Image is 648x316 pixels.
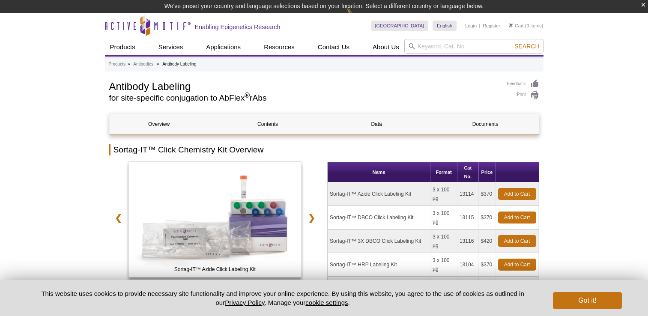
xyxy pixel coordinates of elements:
span: Search [514,43,539,50]
a: About Us [367,39,404,55]
td: 3 x 100 µg [430,253,457,277]
td: 3 x 100 µg [430,182,457,206]
img: Your Cart [509,23,513,27]
a: Services [153,39,188,55]
sup: ® [245,92,250,99]
a: ❯ [302,208,321,228]
span: Sortag-IT™ Azide Click Labeling Kit [130,265,300,274]
li: | [479,21,481,31]
a: Register [483,23,500,29]
li: » [157,62,159,66]
img: Sortag-IT™ Azide Click Labeling Kit [128,162,302,277]
button: cookie settings [305,299,348,306]
td: 3 x 100 µg [430,230,457,253]
h2: for site-specific conjugation to AbFlex rAbs [109,94,499,102]
a: English [433,21,457,31]
th: Price [479,162,496,182]
a: Products [105,39,140,55]
a: Print [507,91,539,100]
p: This website uses cookies to provide necessary site functionality and improve your online experie... [27,289,539,307]
h1: Antibody Labeling [109,79,499,92]
td: 13104 [457,253,479,277]
a: Products [109,60,125,68]
td: $370 [479,206,496,230]
li: Antibody Labeling [162,62,197,66]
a: Feedback [507,79,539,89]
td: Sortag-IT™ HRP Labeling Kit [328,253,430,277]
li: » [128,62,130,66]
td: Sortag-IT™ Azide Click Labeling Kit [328,182,430,206]
a: Add to Cart [498,212,536,224]
a: Add to Cart [498,235,536,247]
td: 3 x 100 µg [430,206,457,230]
th: Name [328,162,430,182]
a: Applications [201,39,246,55]
td: Sortag-IT™ DBCO Click Labeling Kit [328,206,430,230]
a: Cart [509,23,524,29]
a: Data [327,114,426,134]
a: Sortag-IT™ Azide Click Labeling Kit [128,162,302,280]
td: Sortag-IT™ 3X DBCO Click Labeling Kit [328,230,430,253]
a: ❮ [109,208,128,228]
li: (0 items) [509,21,543,31]
td: 13116 [457,230,479,253]
td: 13105 [457,277,479,300]
th: Cat No. [457,162,479,182]
td: 13114 [457,182,479,206]
a: Documents [436,114,535,134]
h2: Enabling Epigenetics Research [195,23,281,31]
th: Format [430,162,457,182]
a: Antibodies [133,60,153,68]
td: $370 [479,277,496,300]
td: 13115 [457,206,479,230]
input: Keyword, Cat. No. [404,39,543,54]
a: Overview [110,114,209,134]
a: Add to Cart [498,188,536,200]
td: 3 x 100 µg [430,277,457,300]
td: $420 [479,230,496,253]
a: [GEOGRAPHIC_DATA] [371,21,429,31]
a: Login [465,23,477,29]
td: $370 [479,253,496,277]
a: Resources [259,39,300,55]
a: Privacy Policy [225,299,264,306]
img: Change Here [346,6,369,27]
button: Search [512,42,542,50]
h2: Sortag-IT™ Click Chemistry Kit Overview [109,144,539,155]
button: Got it! [553,292,621,309]
a: Contents [218,114,317,134]
a: Contact Us [313,39,355,55]
a: Add to Cart [498,259,536,271]
td: $370 [479,182,496,206]
td: Sortag-IT™ [MEDICAL_DATA] Labeling Kit [328,277,430,300]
